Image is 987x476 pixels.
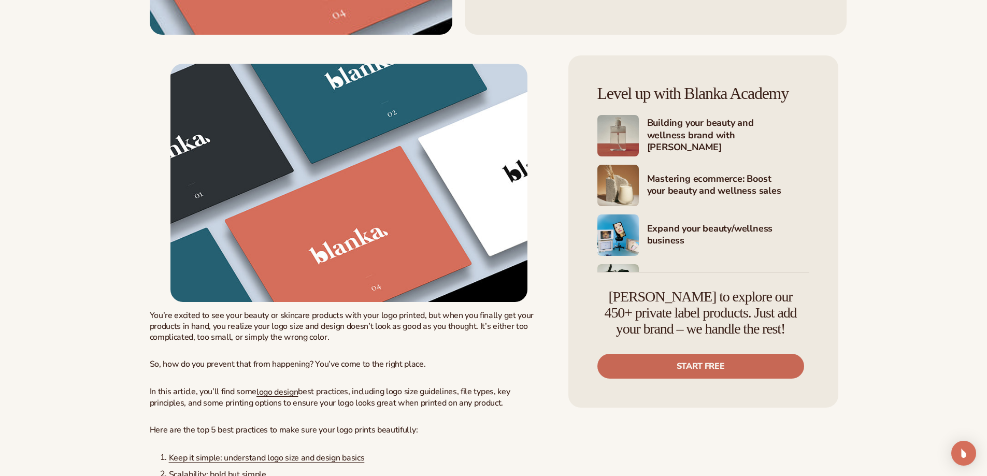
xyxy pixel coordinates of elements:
p: So, how do you prevent that from happening? You’ve come to the right place. [150,359,548,370]
img: Shopify Image 5 [597,264,639,306]
h4: Expand your beauty/wellness business [647,223,809,248]
img: blanka branded images for logo type [170,64,527,302]
h4: Building your beauty and wellness brand with [PERSON_NAME] [647,117,809,154]
h4: Mastering ecommerce: Boost your beauty and wellness sales [647,173,809,198]
img: Shopify Image 4 [597,214,639,256]
h4: Level up with Blanka Academy [597,84,809,103]
a: Keep it simple: understand logo size and design basics [169,452,365,464]
a: Shopify Image 3 Mastering ecommerce: Boost your beauty and wellness sales [597,165,809,206]
p: In this article, you’ll find some best practices, including logo size guidelines, file types, key... [150,386,548,408]
a: Start free [597,354,804,379]
p: You’re excited to see your beauty or skincare products with your logo printed, but when you final... [150,310,548,342]
p: Here are the top 5 best practices to make sure your logo prints beautifully: [150,425,548,436]
a: Shopify Image 5 Marketing your beauty and wellness brand 101 [597,264,809,306]
h4: [PERSON_NAME] to explore our 450+ private label products. Just add your brand – we handle the rest! [597,289,804,337]
a: Shopify Image 2 Building your beauty and wellness brand with [PERSON_NAME] [597,115,809,156]
a: Shopify Image 4 Expand your beauty/wellness business [597,214,809,256]
a: logo design [256,386,298,398]
img: Shopify Image 3 [597,165,639,206]
div: Open Intercom Messenger [951,441,976,466]
img: Shopify Image 2 [597,115,639,156]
